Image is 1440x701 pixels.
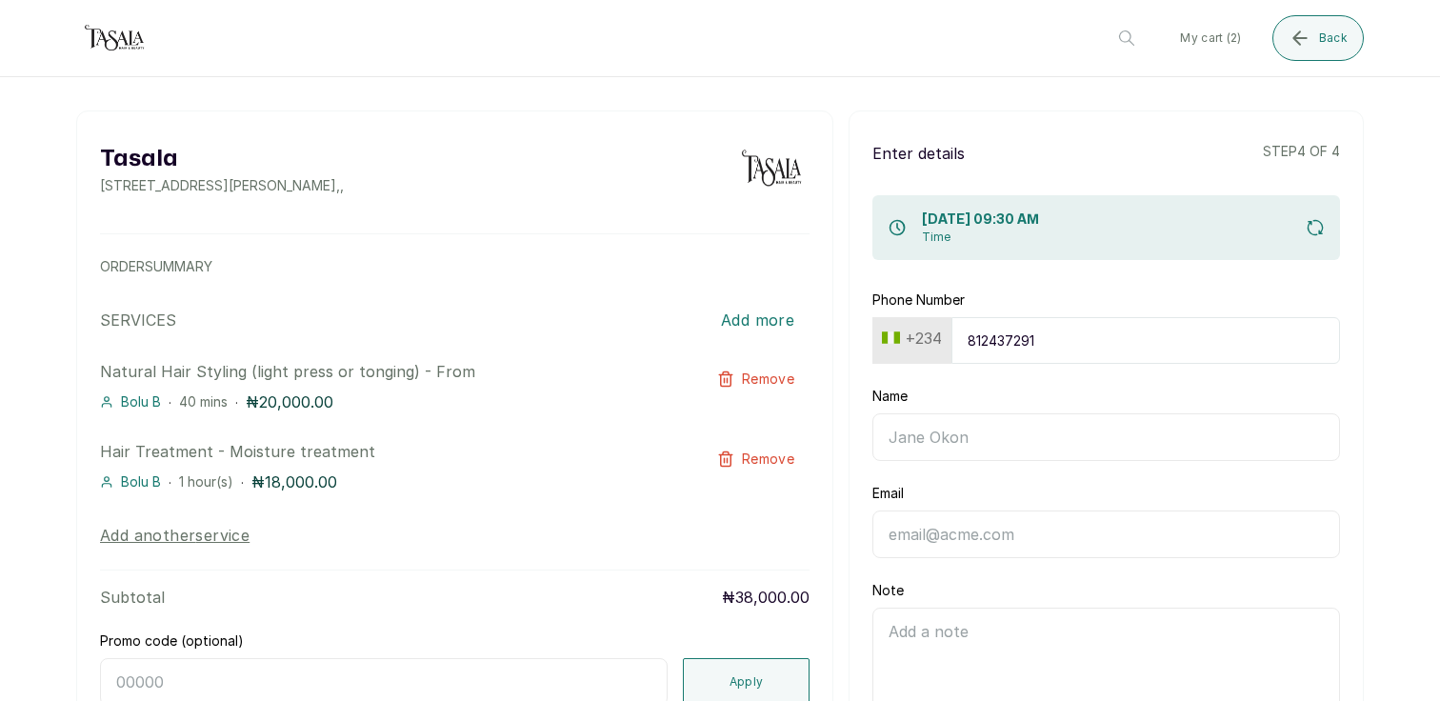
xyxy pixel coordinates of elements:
h1: [DATE] 09:30 AM [922,210,1039,230]
button: Back [1272,15,1364,61]
p: [STREET_ADDRESS][PERSON_NAME] , , [100,176,344,195]
button: +234 [874,323,950,353]
span: Bolu B [121,472,161,491]
p: Natural Hair Styling (light press or tonging) - From [100,360,668,383]
span: Bolu B [121,392,161,411]
div: · · [100,391,668,413]
label: Promo code (optional) [100,631,244,651]
label: Email [872,484,904,503]
span: Remove [742,370,794,389]
label: Note [872,581,904,600]
img: business logo [76,19,152,57]
p: Time [922,230,1039,245]
p: Enter details [872,142,965,165]
button: Add more [706,299,810,341]
p: Hair Treatment - Moisture treatment [100,440,668,463]
span: Remove [742,450,794,469]
button: Remove [702,360,810,398]
p: ₦18,000.00 [251,471,337,493]
button: Remove [702,440,810,478]
p: ₦20,000.00 [246,391,333,413]
input: 9151930463 [951,317,1340,364]
p: ₦38,000.00 [722,586,810,609]
h2: Tasala [100,142,344,176]
span: Back [1319,30,1348,46]
img: business logo [733,142,810,195]
div: · · [100,471,668,493]
label: Name [872,387,908,406]
input: Jane Okon [872,413,1340,461]
button: My cart (2) [1165,15,1256,61]
button: Add anotherservice [100,524,250,547]
p: Subtotal [100,586,165,609]
p: SERVICES [100,309,176,331]
span: 40 mins [179,393,228,410]
label: Phone Number [872,290,965,310]
span: 1 hour(s) [179,473,233,490]
input: email@acme.com [872,511,1340,558]
p: step 4 of 4 [1263,142,1340,165]
p: ORDER SUMMARY [100,257,810,276]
